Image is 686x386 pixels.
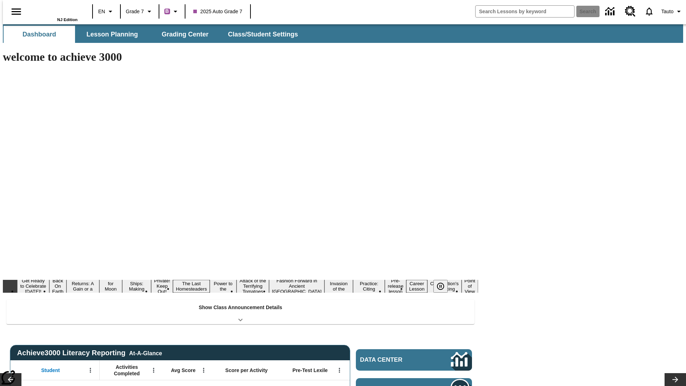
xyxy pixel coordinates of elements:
button: Slide 7 The Last Homesteaders [173,280,210,293]
p: Show Class Announcement Details [199,304,282,311]
button: Slide 4 Time for Moon Rules? [99,274,122,298]
button: Open side menu [6,1,27,22]
a: Resource Center, Will open in new tab [621,2,640,21]
div: At-A-Glance [129,349,162,357]
button: Grading Center [149,26,221,43]
button: Slide 8 Solar Power to the People [210,274,237,298]
button: Slide 10 Fashion Forward in Ancient Rome [269,277,324,295]
span: Grade 7 [126,8,144,15]
button: Dashboard [4,26,75,43]
button: Open Menu [85,365,96,376]
button: Slide 1 Get Ready to Celebrate Juneteenth! [17,277,49,295]
button: Slide 16 Point of View [462,277,478,295]
span: Avg Score [171,367,195,373]
span: EN [98,8,105,15]
button: Class/Student Settings [222,26,304,43]
h1: welcome to achieve 3000 [3,50,478,64]
button: Lesson Planning [76,26,148,43]
div: Show Class Announcement Details [6,300,474,324]
div: Home [31,3,78,22]
a: Data Center [356,349,472,371]
button: Open Menu [198,365,209,376]
span: 2025 Auto Grade 7 [193,8,243,15]
button: Open Menu [148,365,159,376]
button: Open Menu [334,365,345,376]
span: Score per Activity [225,367,268,373]
button: Lesson carousel, Next [665,373,686,386]
span: Achieve3000 Literacy Reporting [17,349,162,357]
div: SubNavbar [3,24,683,43]
button: Slide 9 Attack of the Terrifying Tomatoes [237,277,269,295]
button: Slide 2 Back On Earth [49,277,66,295]
button: Slide 13 Pre-release lesson [385,277,406,295]
div: SubNavbar [3,26,304,43]
button: Slide 15 The Constitution's Balancing Act [427,274,462,298]
button: Pause [433,280,448,293]
a: Notifications [640,2,658,21]
button: Slide 12 Mixed Practice: Citing Evidence [353,274,385,298]
button: Language: EN, Select a language [95,5,118,18]
button: Profile/Settings [658,5,686,18]
span: Data Center [360,356,427,363]
span: Pre-Test Lexile [293,367,328,373]
button: Slide 6 Private! Keep Out! [151,277,173,295]
a: Data Center [601,2,621,21]
button: Slide 3 Free Returns: A Gain or a Drain? [66,274,99,298]
a: Home [31,3,78,18]
button: Grade: Grade 7, Select a grade [123,5,156,18]
button: Slide 5 Cruise Ships: Making Waves [122,274,151,298]
button: Slide 14 Career Lesson [406,280,427,293]
span: NJ Edition [57,18,78,22]
button: Boost Class color is purple. Change class color [161,5,183,18]
button: Slide 11 The Invasion of the Free CD [324,274,353,298]
div: Pause [433,280,455,293]
input: search field [476,6,574,17]
span: Activities Completed [103,364,150,377]
span: Tauto [661,8,673,15]
span: B [165,7,169,16]
span: Student [41,367,60,373]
